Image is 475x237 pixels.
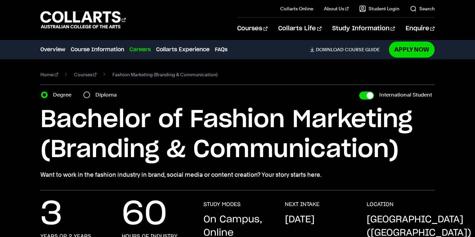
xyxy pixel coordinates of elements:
h3: STUDY MODES [203,201,241,208]
span: Download [316,47,344,53]
a: Courses [74,70,97,79]
a: FAQs [215,46,227,54]
h1: Bachelor of Fashion Marketing (Branding & Communication) [40,105,435,165]
a: Search [410,5,435,12]
label: Degree [53,90,75,100]
p: [DATE] [285,213,315,226]
a: Careers [129,46,151,54]
a: Courses [237,18,268,40]
span: Fashion Marketing (Branding & Communication) [112,70,217,79]
a: Collarts Life [278,18,321,40]
a: DownloadCourse Guide [310,47,385,53]
a: Collarts Online [280,5,313,12]
p: Want to work in the fashion industry in brand, social media or content creation? Your story start... [40,170,435,179]
label: International Student [379,90,432,100]
h3: NEXT INTAKE [285,201,320,208]
a: Study Information [332,18,395,40]
a: Course Information [71,46,124,54]
label: Diploma [95,90,121,100]
p: 60 [122,201,167,228]
a: Home [40,70,58,79]
div: Go to homepage [40,10,126,29]
a: Student Login [359,5,399,12]
a: Collarts Experience [156,46,209,54]
a: Apply Now [389,42,435,57]
a: About Us [324,5,349,12]
a: Enquire [406,18,435,40]
h3: LOCATION [367,201,394,208]
p: 3 [40,201,62,228]
a: Overview [40,46,65,54]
